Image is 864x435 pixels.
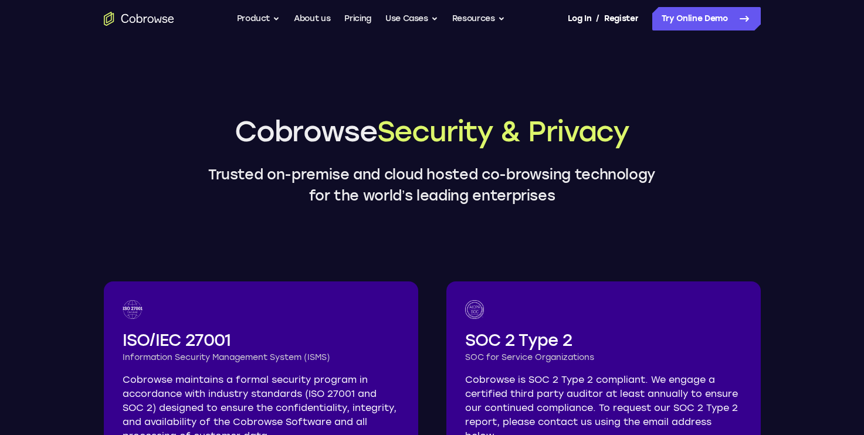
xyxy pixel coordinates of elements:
h3: Information Security Management System (ISMS) [123,352,399,363]
button: Resources [452,7,505,30]
a: Try Online Demo [652,7,761,30]
h3: SOC for Service Organizations [465,352,742,363]
img: SOC logo [465,300,484,319]
span: Security & Privacy [377,114,629,148]
h2: ISO/IEC 27001 [123,328,399,352]
button: Use Cases [385,7,438,30]
h1: Cobrowse [198,113,667,150]
a: Register [604,7,638,30]
p: Trusted on-premise and cloud hosted co-browsing technology for the world’s leading enterprises [198,164,667,206]
a: Pricing [344,7,371,30]
button: Product [237,7,280,30]
a: Go to the home page [104,12,174,26]
h2: SOC 2 Type 2 [465,328,742,352]
img: ISO 27001 [123,300,143,319]
a: Log In [568,7,591,30]
span: / [596,12,599,26]
a: About us [294,7,330,30]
